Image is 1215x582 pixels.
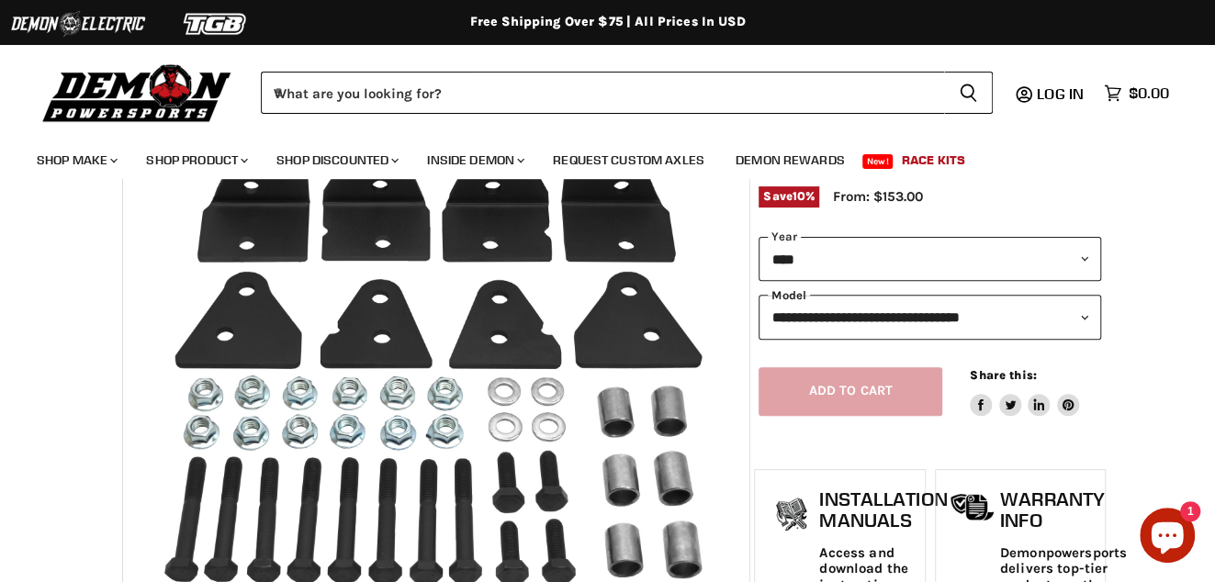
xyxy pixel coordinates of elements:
span: New! [862,154,894,169]
a: $0.00 [1095,80,1178,106]
input: When autocomplete results are available use up and down arrows to review and enter to select [261,72,944,114]
a: Shop Discounted [263,141,410,179]
img: warranty-icon.png [950,493,996,521]
a: Shop Product [132,141,259,179]
span: From: $153.00 [833,188,923,205]
span: $0.00 [1129,84,1169,102]
inbox-online-store-chat: Shopify online store chat [1134,508,1200,567]
a: Request Custom Axles [539,141,718,179]
form: Product [261,72,993,114]
a: Shop Make [23,141,129,179]
button: Search [944,72,993,114]
img: Demon Electric Logo 2 [9,6,147,41]
span: Save % [759,186,819,207]
aside: Share this: [970,367,1079,416]
a: Race Kits [888,141,979,179]
a: Demon Rewards [722,141,859,179]
img: install_manual-icon.png [769,493,815,539]
a: Inside Demon [413,141,535,179]
img: TGB Logo 2 [147,6,285,41]
span: Share this: [970,368,1036,382]
h1: Warranty Info [1000,488,1127,532]
img: Demon Powersports [37,60,238,125]
h1: Installation Manuals [819,488,947,532]
select: modal-name [759,295,1101,340]
select: year [759,237,1101,282]
span: 10 [793,189,805,203]
ul: Main menu [23,134,1164,179]
a: Log in [1029,85,1095,102]
span: Log in [1037,84,1084,103]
